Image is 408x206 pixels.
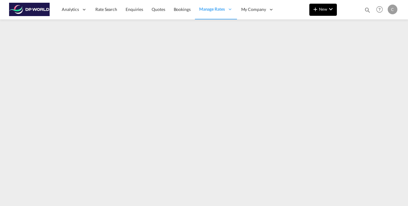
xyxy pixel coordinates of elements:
span: New [312,7,334,12]
span: Bookings [174,7,191,12]
div: Help [374,4,388,15]
span: Quotes [152,7,165,12]
md-icon: icon-plus 400-fg [312,5,319,13]
span: My Company [241,6,266,12]
button: icon-plus 400-fgNewicon-chevron-down [309,4,337,16]
md-icon: icon-chevron-down [327,5,334,13]
md-icon: icon-magnify [364,7,371,13]
span: Enquiries [126,7,143,12]
span: Rate Search [95,7,117,12]
div: C [388,5,397,14]
div: icon-magnify [364,7,371,16]
img: c08ca190194411f088ed0f3ba295208c.png [9,3,50,16]
span: Manage Rates [199,6,225,12]
span: Analytics [62,6,79,12]
span: Help [374,4,385,15]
